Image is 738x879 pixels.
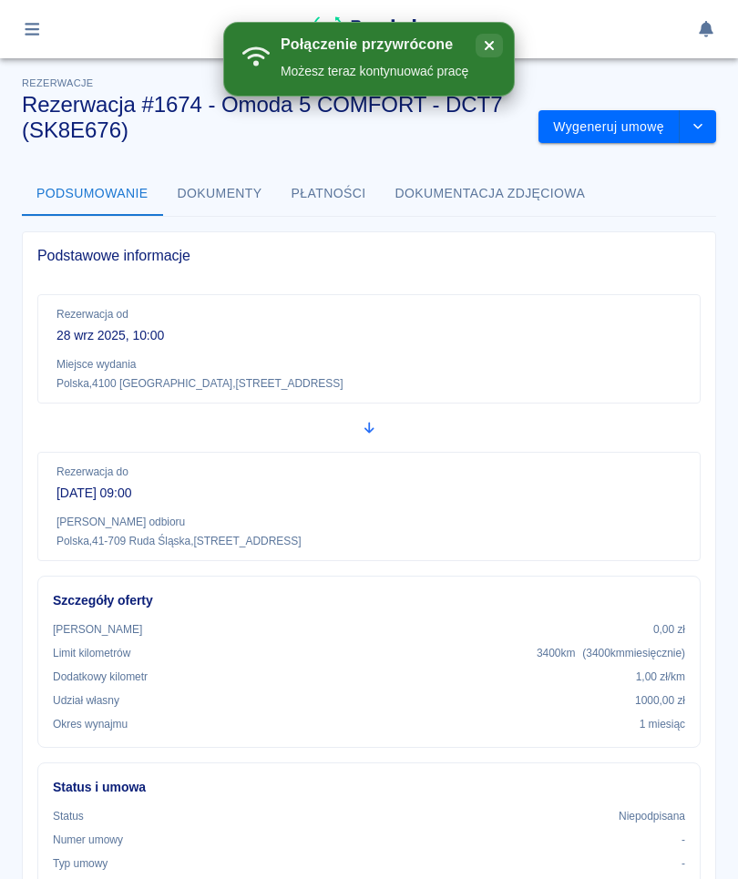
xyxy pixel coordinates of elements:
[163,172,277,216] button: Dokumenty
[56,306,682,322] p: Rezerwacja od
[56,534,682,549] p: Polska , 41-709 Ruda Śląska , [STREET_ADDRESS]
[53,692,119,709] p: Udział własny
[640,716,685,732] p: 1 miesiąc
[682,832,685,848] p: -
[582,647,685,659] span: ( 3400 km miesięcznie )
[281,36,468,55] div: Połączenie przywrócone
[22,77,93,88] span: Rezerwacje
[680,110,716,144] button: drop-down
[56,514,682,530] p: [PERSON_NAME] odbioru
[56,464,682,480] p: Rezerwacja do
[53,669,148,685] p: Dodatkowy kilometr
[277,172,381,216] button: Płatności
[476,34,503,57] button: close
[281,62,468,81] div: Możesz teraz kontynuować pracę
[56,484,682,503] p: [DATE] 09:00
[537,645,685,661] p: 3400 km
[53,591,685,610] h6: Szczegóły oferty
[22,92,524,143] h3: Rezerwacja #1674 - Omoda 5 COMFORT - DCT7 (SK8E676)
[56,376,682,392] p: Polska , 4100 [GEOGRAPHIC_DATA] , [STREET_ADDRESS]
[53,808,84,824] p: Status
[636,669,685,685] p: 1,00 zł /km
[653,621,685,638] p: 0,00 zł
[22,172,163,216] button: Podsumowanie
[37,247,701,265] span: Podstawowe informacje
[682,855,685,872] p: -
[56,356,682,373] p: Miejsce wydania
[538,110,680,144] button: Wygeneruj umowę
[381,172,600,216] button: Dokumentacja zdjęciowa
[635,692,685,709] p: 1000,00 zł
[53,832,123,848] p: Numer umowy
[313,15,426,45] img: Renthelp logo
[56,326,682,345] p: 28 wrz 2025, 10:00
[619,808,685,824] p: Niepodpisana
[53,716,128,732] p: Okres wynajmu
[53,621,142,638] p: [PERSON_NAME]
[53,855,108,872] p: Typ umowy
[53,645,130,661] p: Limit kilometrów
[53,778,685,797] h6: Status i umowa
